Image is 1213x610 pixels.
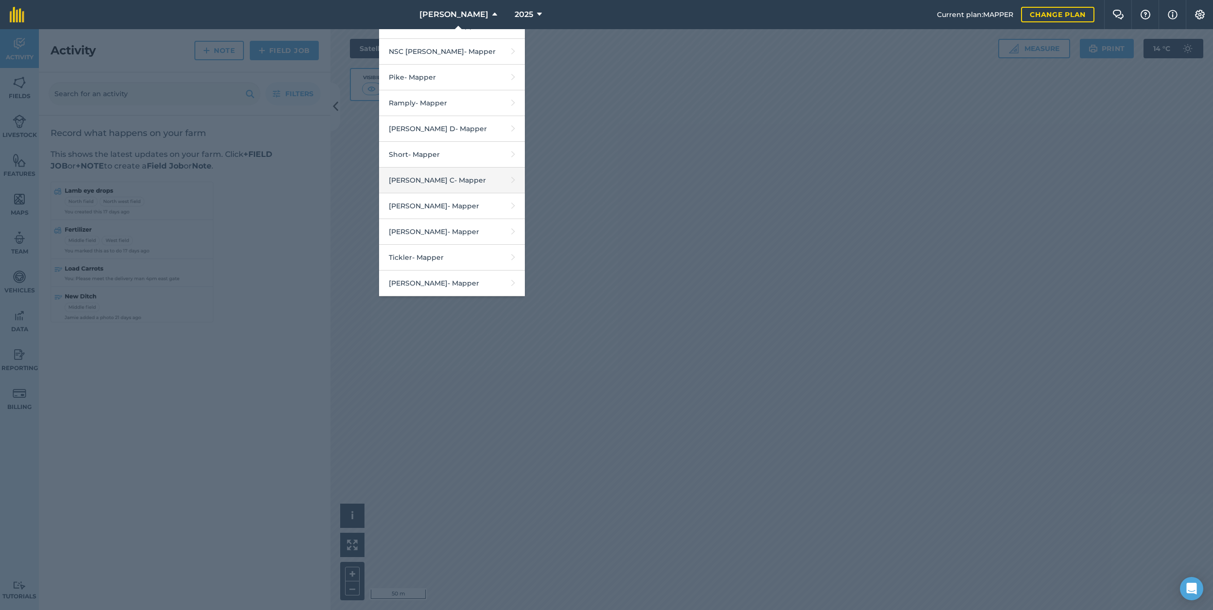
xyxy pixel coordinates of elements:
[1140,10,1151,19] img: A question mark icon
[379,219,525,245] a: [PERSON_NAME]- Mapper
[1168,9,1178,20] img: svg+xml;base64,PHN2ZyB4bWxucz0iaHR0cDovL3d3dy53My5vcmcvMjAwMC9zdmciIHdpZHRoPSIxNyIgaGVpZ2h0PSIxNy...
[937,9,1013,20] span: Current plan : MAPPER
[515,9,533,20] span: 2025
[379,65,525,90] a: Pike- Mapper
[379,271,525,296] a: [PERSON_NAME]- Mapper
[379,193,525,219] a: [PERSON_NAME]- Mapper
[379,168,525,193] a: [PERSON_NAME] C- Mapper
[1021,7,1094,22] a: Change plan
[379,245,525,271] a: Tickler- Mapper
[1194,10,1206,19] img: A cog icon
[1180,577,1203,600] div: Open Intercom Messenger
[379,39,525,65] a: NSC [PERSON_NAME]- Mapper
[419,9,488,20] span: [PERSON_NAME]
[10,7,24,22] img: fieldmargin Logo
[1112,10,1124,19] img: Two speech bubbles overlapping with the left bubble in the forefront
[379,90,525,116] a: Ramply- Mapper
[379,142,525,168] a: Short- Mapper
[379,116,525,142] a: [PERSON_NAME] D- Mapper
